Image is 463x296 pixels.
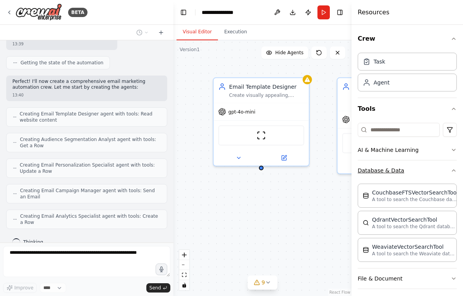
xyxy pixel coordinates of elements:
a: React Flow attribution [329,290,350,294]
button: Hide Agents [261,46,308,59]
img: Logo [15,3,62,21]
div: Email Template DesignerCreate visually appealing, responsive email templates for {campaign_type} ... [213,77,310,167]
span: gpt-4o-mini [228,109,256,115]
div: Crew [358,50,457,98]
div: BETA [68,8,87,17]
div: Email Template Designer [229,83,304,91]
div: 13:40 [12,92,161,98]
div: React Flow controls [179,250,189,290]
div: Agent [374,79,389,86]
img: CouchbaseFTSVectorSearchTool [363,193,369,199]
nav: breadcrumb [202,9,240,16]
button: AI & Machine Learning [358,140,457,160]
span: Improve [14,285,33,291]
button: Tools [358,98,457,120]
span: Creating Audience Segmentation Analyst agent with tools: Get a Row [20,136,161,149]
div: QdrantVectorSearchTool [372,216,457,224]
div: Task [374,58,385,65]
button: 9 [248,275,278,290]
button: Hide left sidebar [178,7,189,18]
div: WeaviateVectorSearchTool [372,243,457,251]
button: Start a new chat [155,28,167,37]
button: Switch to previous chat [133,28,152,37]
button: Improve [3,283,37,293]
button: Database & Data [358,160,457,181]
span: Getting the state of the automation [21,60,103,66]
button: zoom in [179,250,189,260]
div: Create visually appealing, responsive email templates for {campaign_type} that align with {brand_... [229,92,304,98]
span: Creating Email Personalization Specialist agent with tools: Update a Row [20,162,161,174]
span: Hide Agents [275,50,304,56]
span: 9 [262,279,265,286]
button: Click to speak your automation idea [156,263,167,275]
button: Send [146,283,170,293]
div: Version 1 [180,46,200,53]
button: toggle interactivity [179,280,189,290]
h4: Resources [358,8,389,17]
p: A tool to search the Weaviate database for relevant information on internal documents. [372,251,457,257]
span: Send [149,285,161,291]
p: Perfect! I'll now create a comprehensive email marketing automation crew. Let me start by creatin... [12,79,161,91]
img: WeaviateVectorSearchTool [363,247,369,253]
p: A tool to search the Qdrant database for relevant information on internal documents. [372,224,457,230]
span: Creating Email Analytics Specialist agent with tools: Create a Row [20,213,161,225]
p: A tool to search the Couchbase database for relevant information on internal documents. [372,196,457,203]
button: File & Document [358,268,457,289]
button: fit view [179,270,189,280]
img: ScrapeWebsiteTool [257,131,266,140]
div: Database & Data [358,181,457,268]
button: Execution [218,24,253,40]
button: Open in side panel [262,153,306,163]
span: Thinking... [23,239,48,245]
button: Visual Editor [177,24,218,40]
button: Hide right sidebar [334,7,345,18]
button: zoom out [179,260,189,270]
span: Creating Email Template Designer agent with tools: Read website content [20,111,161,123]
button: Crew [358,28,457,50]
span: Creating Email Campaign Manager agent with tools: Send an Email [20,188,161,200]
img: QdrantVectorSearchTool [363,220,369,226]
div: 13:39 [12,41,111,47]
div: CouchbaseFTSVectorSearchTool [372,189,458,196]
